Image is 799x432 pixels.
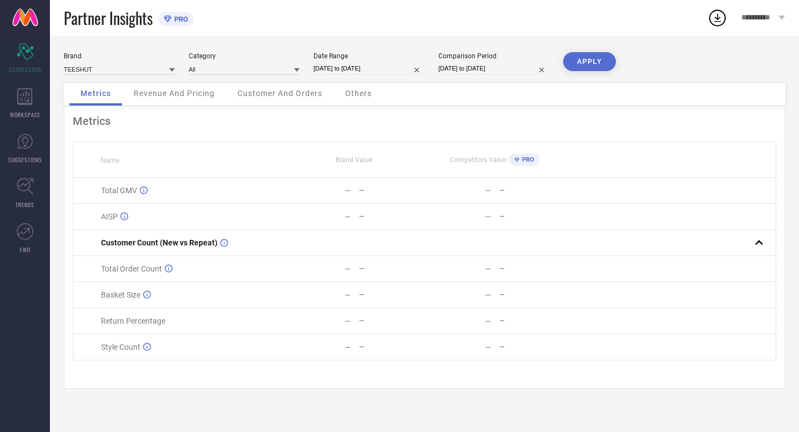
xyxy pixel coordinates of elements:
[359,317,424,325] div: —
[707,8,727,28] div: Open download list
[499,187,564,194] div: —
[345,317,351,325] div: —
[101,317,165,325] span: Return Percentage
[438,52,549,60] div: Comparison Period
[101,186,137,195] span: Total GMV
[359,343,424,351] div: —
[519,156,534,163] span: PRO
[10,110,41,119] span: WORKSPACE
[485,317,491,325] div: —
[450,156,506,164] span: Competitors Value
[345,186,351,195] div: —
[313,52,424,60] div: Date Range
[101,343,140,351] span: Style Count
[134,89,215,98] span: Revenue And Pricing
[345,290,351,299] div: —
[80,89,111,98] span: Metrics
[101,157,119,164] span: Name
[499,265,564,273] div: —
[237,89,322,98] span: Customer And Orders
[359,213,424,220] div: —
[485,343,491,351] div: —
[485,264,491,273] div: —
[101,264,162,273] span: Total Order Count
[499,291,564,299] div: —
[64,52,175,60] div: Brand
[345,89,372,98] span: Others
[101,290,140,299] span: Basket Size
[189,52,300,60] div: Category
[359,291,424,299] div: —
[485,290,491,299] div: —
[345,264,351,273] div: —
[438,63,549,74] input: Select comparison period
[20,245,31,254] span: FWD
[499,317,564,325] div: —
[313,63,424,74] input: Select date range
[64,7,153,29] span: Partner Insights
[563,52,616,71] button: APPLY
[345,212,351,221] div: —
[499,213,564,220] div: —
[16,200,34,209] span: TRENDS
[485,186,491,195] div: —
[336,156,372,164] span: Brand Value
[345,343,351,351] div: —
[485,212,491,221] div: —
[73,114,776,128] div: Metrics
[8,155,42,164] span: SUGGESTIONS
[171,15,188,23] span: PRO
[499,343,564,351] div: —
[101,212,118,221] span: AISP
[359,187,424,194] div: —
[101,238,218,247] span: Customer Count (New vs Repeat)
[9,66,42,74] span: SCORECARDS
[359,265,424,273] div: —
